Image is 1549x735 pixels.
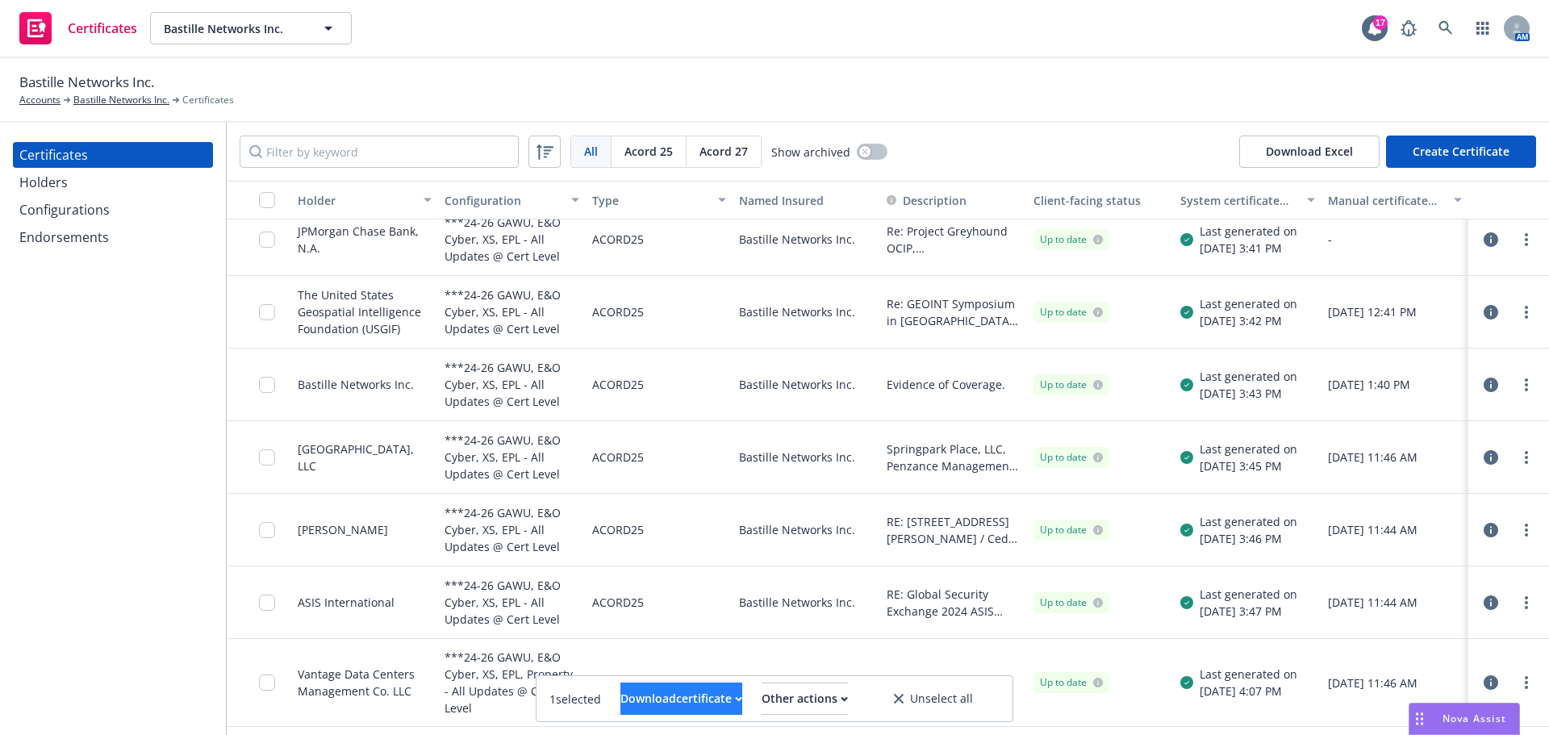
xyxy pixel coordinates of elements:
div: Last generated on [1200,441,1297,457]
div: [DATE] 11:46 AM [1328,449,1462,466]
div: [GEOGRAPHIC_DATA], LLC [298,441,432,474]
input: Toggle Row Selected [259,232,275,248]
div: The United States Geospatial Intelligence Foundation (USGIF) [298,286,432,337]
div: [DATE] 11:44 AM [1328,594,1462,611]
div: [DATE] 3:41 PM [1200,240,1297,257]
button: Springpark Place, LLC, Penzance Management, LLC and CIBC Bank USA are included as Additional Insu... [887,441,1021,474]
div: ACORD25 [592,213,644,265]
div: Up to date [1040,378,1103,392]
span: Nova Assist [1443,712,1506,725]
div: Up to date [1040,523,1103,537]
div: ***24-26 GAWU, E&O Cyber, XS, EPL - All Updates @ Cert Level [445,503,578,556]
div: 17 [1373,15,1388,30]
button: Re: GEOINT Symposium in [GEOGRAPHIC_DATA][PERSON_NAME], [GEOGRAPHIC_DATA] from [DATE]-[DATE] at [... [887,295,1021,329]
div: Type [592,192,708,209]
a: more [1517,230,1536,249]
div: Last generated on [1200,666,1297,683]
span: Certificates [68,22,137,35]
div: Configuration [445,192,561,209]
button: Downloadcertificate [620,683,742,715]
span: Acord 25 [624,143,673,160]
a: Certificates [13,142,213,168]
div: ACORD25 [592,286,644,338]
div: Configurations [19,197,110,223]
div: JPMorgan Chase Bank, N.A. [298,223,432,257]
a: more [1517,673,1536,692]
div: [DATE] 3:46 PM [1200,530,1297,547]
div: Up to date [1040,232,1103,247]
button: System certificate last generated [1174,181,1321,219]
a: Configurations [13,197,213,223]
div: ***24-26 GAWU, E&O Cyber, XS, EPL - All Updates @ Cert Level [445,286,578,338]
input: Toggle Row Selected [259,595,275,611]
button: Evidence of Coverage. [887,376,1005,393]
input: Toggle Row Selected [259,377,275,393]
div: Download certificate [620,683,742,714]
div: Bastille Networks Inc. [733,421,879,494]
div: Bastille Networks Inc. [733,639,879,727]
div: Last generated on [1200,368,1297,385]
div: ***24-26 GAWU, E&O Cyber, XS, EPL - All Updates @ Cert Level [445,213,578,265]
div: ***24-26 GAWU, E&O Cyber, XS, EPL - All Updates @ Cert Level [445,576,578,629]
div: ***24-26 GAWU, E&O Cyber, XS, EPL, Property - All Updates @ Cert Level [445,649,578,716]
a: Holders [13,169,213,195]
div: [PERSON_NAME] [298,521,388,538]
span: Bastille Networks Inc. [19,72,154,93]
div: Manual certificate last generated [1328,192,1444,209]
div: Last generated on [1200,223,1297,240]
div: Up to date [1040,450,1103,465]
button: Holder [291,181,438,219]
span: 1 selected [549,691,601,708]
a: Switch app [1467,12,1499,44]
a: Bastille Networks Inc. [73,93,169,107]
div: Last generated on [1200,295,1297,312]
div: [DATE] 3:42 PM [1200,312,1297,329]
button: Download Excel [1239,136,1380,168]
span: Unselect all [910,693,973,704]
div: Certificates [19,142,88,168]
div: [DATE] 3:45 PM [1200,457,1297,474]
span: Certificates [182,93,234,107]
div: ACORD25 [592,576,644,629]
button: Description [887,192,967,209]
div: Bastille Networks Inc. [733,494,879,566]
a: Report a Bug [1392,12,1425,44]
div: Vantage Data Centers Management Co. LLC [298,666,432,700]
button: RE: [STREET_ADDRESS] [PERSON_NAME] / Cedar Associates is included as an additional insured as req... [887,513,1021,547]
a: more [1517,593,1536,612]
span: Evidence of Coverage. [887,674,1005,691]
div: Endorsements [19,224,109,250]
div: ACORD25 [592,431,644,483]
a: Certificates [13,6,144,51]
div: ACORD25 [592,503,644,556]
input: Toggle Row Selected [259,304,275,320]
a: more [1517,448,1536,467]
div: ACORD25 [592,649,644,716]
div: [DATE] 11:46 AM [1328,674,1462,691]
button: Nova Assist [1409,703,1520,735]
a: more [1517,303,1536,322]
div: Last generated on [1200,586,1297,603]
div: Holders [19,169,68,195]
div: [DATE] 3:47 PM [1200,603,1297,620]
button: Manual certificate last generated [1321,181,1468,219]
input: Toggle Row Selected [259,522,275,538]
div: Up to date [1040,675,1103,690]
input: Toggle Row Selected [259,449,275,466]
div: [DATE] 12:41 PM [1328,303,1462,320]
span: Show archived [771,144,850,161]
button: Configuration [438,181,585,219]
a: Endorsements [13,224,213,250]
button: RE: Global Security Exchange 2024 ASIS International, [GEOGRAPHIC_DATA], its Facilities Agents, T... [887,586,1021,620]
button: Re: Project Greyhound OCIP, [STREET_ADDRESS]. JPMorgan Chase Bank, N.A., JPMorgan Chase & Co., Ti... [887,223,1021,257]
div: System certificate last generated [1180,192,1296,209]
a: Search [1430,12,1462,44]
a: Accounts [19,93,61,107]
span: Bastille Networks Inc. [164,20,303,37]
div: [DATE] 4:07 PM [1200,683,1297,700]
